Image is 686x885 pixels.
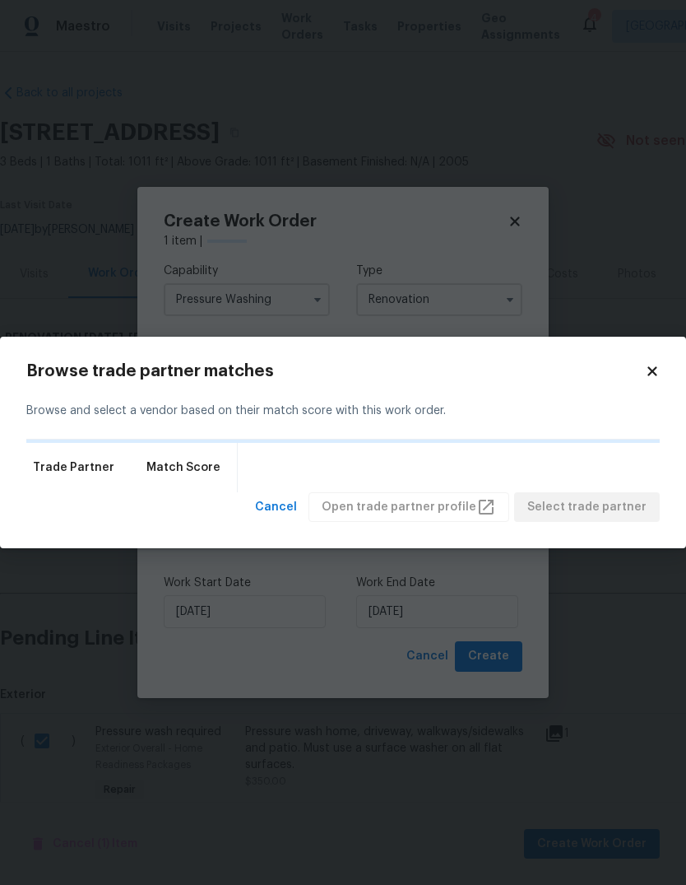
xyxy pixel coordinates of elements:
h2: Browse trade partner matches [26,363,645,380]
span: Match Score [146,459,220,476]
span: Trade Partner [33,459,114,476]
span: Cancel [255,497,297,518]
div: Browse and select a vendor based on their match score with this work order. [26,383,660,440]
button: Cancel [248,492,304,523]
